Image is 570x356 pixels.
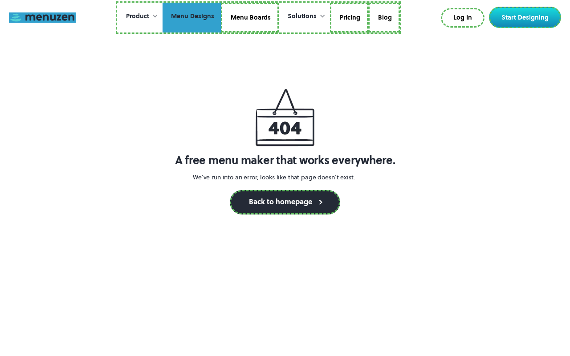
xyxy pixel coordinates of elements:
p: We’ve run into an error, looks like that page doesn’t exist. [175,174,374,182]
a: Start Designing [489,7,561,28]
div: Product [117,3,163,30]
div: Back to homepage [249,198,312,205]
div: Solutions [288,12,317,21]
a: Back to homepage [230,190,340,214]
h1: A free menu maker that works everywhere. [175,154,395,167]
div: Product [126,12,149,21]
a: Menu Boards [221,3,279,33]
div: Solutions [279,3,330,30]
a: Log In [441,8,484,28]
a: Blog [368,3,400,33]
a: Pricing [330,3,368,33]
a: Menu Designs [163,3,221,33]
